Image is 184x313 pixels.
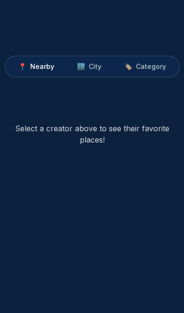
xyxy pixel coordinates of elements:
p: Select a creator above to see their favorite places! [11,123,173,145]
span: 🏙️ [77,62,85,71]
button: 🏷️Category [113,58,177,75]
button: 📍Nearby [7,58,66,75]
span: 🏷️ [124,62,132,71]
span: Nearby [30,62,54,71]
span: City [89,62,101,71]
span: 📍 [18,62,26,71]
span: Category [136,62,166,71]
button: 🏙️City [66,58,113,75]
